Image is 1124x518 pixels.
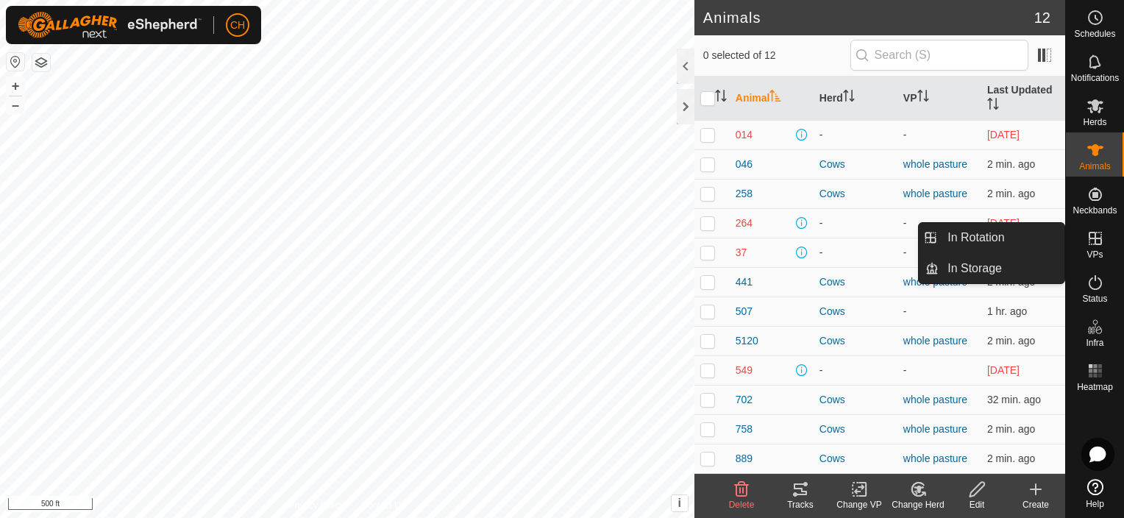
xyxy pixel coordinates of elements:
a: Privacy Policy [289,499,344,512]
p-sorticon: Activate to sort [715,92,727,104]
div: Change Herd [889,498,947,511]
div: - [819,216,892,231]
span: Status [1082,294,1107,303]
a: In Storage [939,254,1064,283]
span: Aug 20, 2025, 7:47 PM [987,305,1028,317]
app-display-virtual-paddock-transition: - [903,246,907,258]
div: Edit [947,498,1006,511]
span: 0 selected of 12 [703,48,850,63]
span: Delete [729,500,755,510]
span: Infra [1086,338,1103,347]
span: 758 [736,422,753,437]
span: 046 [736,157,753,172]
a: Contact Us [362,499,405,512]
li: In Rotation [919,223,1064,252]
span: Aug 20, 2025, 9:02 PM [987,188,1035,199]
span: 37 [736,245,747,260]
div: Cows [819,186,892,202]
div: Cows [819,422,892,437]
button: Map Layers [32,54,50,71]
th: VP [897,77,981,121]
div: Cows [819,304,892,319]
span: Aug 20, 2025, 9:02 PM [987,158,1035,170]
span: Herds [1083,118,1106,127]
div: Change VP [830,498,889,511]
span: Animals [1079,162,1111,171]
span: Aug 9, 2025, 9:17 PM [987,217,1020,229]
th: Last Updated [981,77,1065,121]
div: Create [1006,498,1065,511]
span: 264 [736,216,753,231]
div: - [819,127,892,143]
div: Cows [819,157,892,172]
span: Aug 20, 2025, 9:02 PM [987,335,1035,347]
span: In Rotation [947,229,1004,246]
app-display-virtual-paddock-transition: - [903,217,907,229]
span: Aug 20, 2025, 8:32 PM [987,394,1041,405]
p-sorticon: Activate to sort [987,100,999,112]
button: + [7,77,24,95]
li: In Storage [919,254,1064,283]
app-display-virtual-paddock-transition: - [903,305,907,317]
span: 441 [736,274,753,290]
a: Help [1066,473,1124,514]
span: 5120 [736,333,758,349]
span: Notifications [1071,74,1119,82]
input: Search (S) [850,40,1028,71]
p-sorticon: Activate to sort [769,92,781,104]
span: Aug 20, 2025, 9:02 PM [987,423,1035,435]
span: Aug 9, 2025, 9:17 PM [987,129,1020,141]
div: - [819,245,892,260]
a: whole pasture [903,453,967,464]
span: Aug 9, 2025, 9:17 PM [987,364,1020,376]
th: Animal [730,77,814,121]
span: 549 [736,363,753,378]
a: whole pasture [903,276,967,288]
div: Cows [819,333,892,349]
p-sorticon: Activate to sort [843,92,855,104]
div: - [819,363,892,378]
p-sorticon: Activate to sort [917,92,929,104]
button: – [7,96,24,114]
span: Aug 20, 2025, 9:02 PM [987,276,1035,288]
span: 014 [736,127,753,143]
a: whole pasture [903,335,967,347]
button: Reset Map [7,53,24,71]
span: 507 [736,304,753,319]
a: whole pasture [903,158,967,170]
span: Schedules [1074,29,1115,38]
div: Cows [819,392,892,408]
th: Herd [814,77,897,121]
h2: Animals [703,9,1034,26]
img: Gallagher Logo [18,12,202,38]
a: whole pasture [903,188,967,199]
div: Cows [819,274,892,290]
span: Heatmap [1077,383,1113,391]
a: whole pasture [903,394,967,405]
button: i [672,495,688,511]
span: In Storage [947,260,1002,277]
span: VPs [1086,250,1103,259]
app-display-virtual-paddock-transition: - [903,364,907,376]
a: In Rotation [939,223,1064,252]
span: Help [1086,500,1104,508]
span: 12 [1034,7,1050,29]
div: Cows [819,451,892,466]
span: Aug 20, 2025, 9:02 PM [987,453,1035,464]
div: Tracks [771,498,830,511]
a: whole pasture [903,423,967,435]
span: 889 [736,451,753,466]
span: CH [230,18,245,33]
span: Neckbands [1073,206,1117,215]
span: 702 [736,392,753,408]
span: 258 [736,186,753,202]
span: i [678,497,681,509]
app-display-virtual-paddock-transition: - [903,129,907,141]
